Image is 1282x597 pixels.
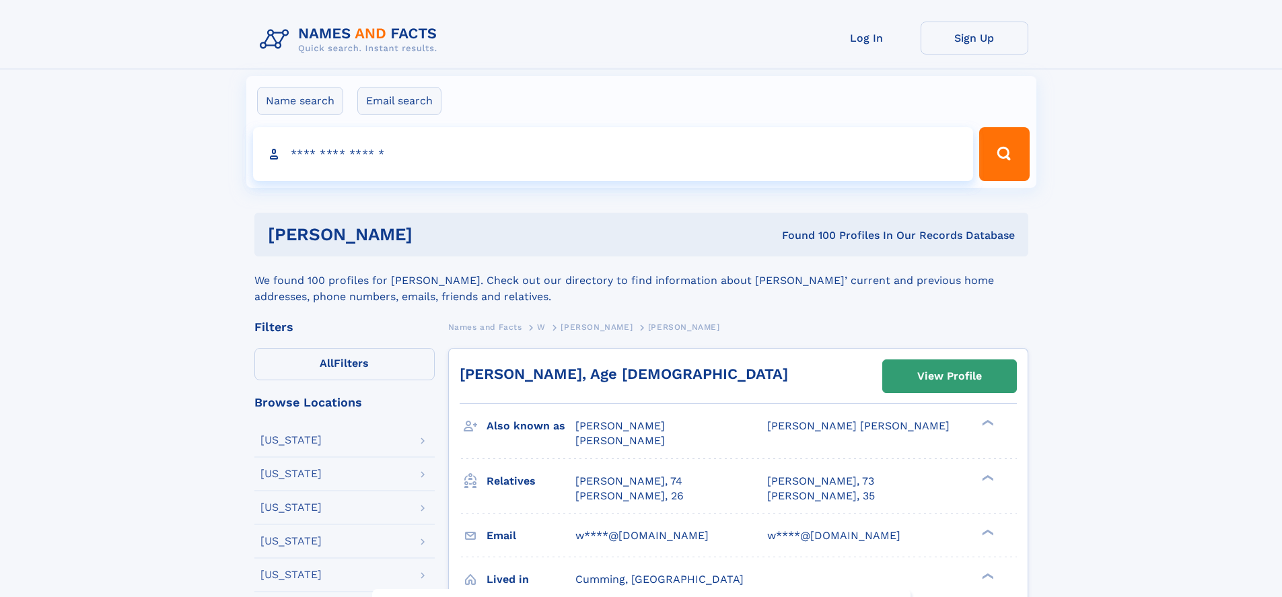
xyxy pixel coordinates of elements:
[978,528,995,536] div: ❯
[537,318,546,335] a: W
[597,228,1015,243] div: Found 100 Profiles In Our Records Database
[978,473,995,482] div: ❯
[254,396,435,409] div: Browse Locations
[487,568,575,591] h3: Lived in
[575,474,682,489] a: [PERSON_NAME], 74
[460,365,788,382] a: [PERSON_NAME], Age [DEMOGRAPHIC_DATA]
[260,435,322,446] div: [US_STATE]
[260,468,322,479] div: [US_STATE]
[561,318,633,335] a: [PERSON_NAME]
[254,321,435,333] div: Filters
[561,322,633,332] span: [PERSON_NAME]
[260,536,322,547] div: [US_STATE]
[883,360,1016,392] a: View Profile
[767,489,875,503] a: [PERSON_NAME], 35
[260,569,322,580] div: [US_STATE]
[448,318,522,335] a: Names and Facts
[921,22,1028,55] a: Sign Up
[268,226,598,243] h1: [PERSON_NAME]
[357,87,441,115] label: Email search
[979,127,1029,181] button: Search Button
[648,322,720,332] span: [PERSON_NAME]
[978,419,995,427] div: ❯
[253,127,974,181] input: search input
[575,573,744,586] span: Cumming, [GEOGRAPHIC_DATA]
[320,357,334,370] span: All
[254,22,448,58] img: Logo Names and Facts
[260,502,322,513] div: [US_STATE]
[487,415,575,437] h3: Also known as
[767,419,950,432] span: [PERSON_NAME] [PERSON_NAME]
[487,470,575,493] h3: Relatives
[487,524,575,547] h3: Email
[978,571,995,580] div: ❯
[917,361,982,392] div: View Profile
[257,87,343,115] label: Name search
[813,22,921,55] a: Log In
[254,256,1028,305] div: We found 100 profiles for [PERSON_NAME]. Check out our directory to find information about [PERSO...
[537,322,546,332] span: W
[575,419,665,432] span: [PERSON_NAME]
[575,489,684,503] a: [PERSON_NAME], 26
[767,474,874,489] a: [PERSON_NAME], 73
[575,434,665,447] span: [PERSON_NAME]
[254,348,435,380] label: Filters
